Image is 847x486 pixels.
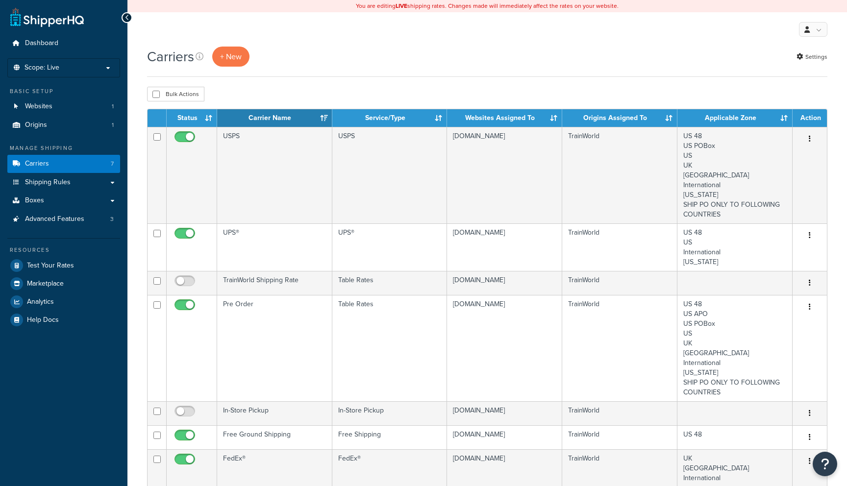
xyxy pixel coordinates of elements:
[677,223,793,271] td: US 48 US International [US_STATE]
[217,425,332,449] td: Free Ground Shipping
[7,97,120,116] a: Websites 1
[27,298,54,306] span: Analytics
[7,144,120,152] div: Manage Shipping
[332,109,448,127] th: Service/Type: activate to sort column ascending
[25,102,52,111] span: Websites
[793,109,827,127] th: Action
[7,210,120,228] li: Advanced Features
[25,121,47,129] span: Origins
[212,47,249,67] button: + New
[25,196,44,205] span: Boxes
[7,87,120,96] div: Basic Setup
[217,271,332,295] td: TrainWorld Shipping Rate
[10,7,84,27] a: ShipperHQ Home
[797,50,827,64] a: Settings
[217,401,332,425] td: In-Store Pickup
[677,109,793,127] th: Applicable Zone: activate to sort column ascending
[562,401,677,425] td: TrainWorld
[7,116,120,134] a: Origins 1
[332,223,448,271] td: UPS®
[7,97,120,116] li: Websites
[7,192,120,210] a: Boxes
[7,293,120,311] a: Analytics
[562,109,677,127] th: Origins Assigned To: activate to sort column ascending
[7,246,120,254] div: Resources
[27,262,74,270] span: Test Your Rates
[7,210,120,228] a: Advanced Features 3
[7,155,120,173] li: Carriers
[562,223,677,271] td: TrainWorld
[396,1,407,10] b: LIVE
[7,173,120,192] a: Shipping Rules
[447,271,562,295] td: [DOMAIN_NAME]
[217,127,332,223] td: USPS
[447,127,562,223] td: [DOMAIN_NAME]
[447,223,562,271] td: [DOMAIN_NAME]
[25,178,71,187] span: Shipping Rules
[332,401,448,425] td: In-Store Pickup
[25,39,58,48] span: Dashboard
[27,280,64,288] span: Marketplace
[147,87,204,101] button: Bulk Actions
[147,47,194,66] h1: Carriers
[111,160,114,168] span: 7
[332,295,448,401] td: Table Rates
[332,425,448,449] td: Free Shipping
[332,271,448,295] td: Table Rates
[167,109,217,127] th: Status: activate to sort column ascending
[7,116,120,134] li: Origins
[112,121,114,129] span: 1
[7,34,120,52] a: Dashboard
[7,155,120,173] a: Carriers 7
[677,295,793,401] td: US 48 US APO US POBox US UK [GEOGRAPHIC_DATA] International [US_STATE] SHIP PO ONLY TO FOLLOWING ...
[217,109,332,127] th: Carrier Name: activate to sort column ascending
[447,401,562,425] td: [DOMAIN_NAME]
[7,275,120,292] a: Marketplace
[677,425,793,449] td: US 48
[447,425,562,449] td: [DOMAIN_NAME]
[7,311,120,329] a: Help Docs
[332,127,448,223] td: USPS
[447,109,562,127] th: Websites Assigned To: activate to sort column ascending
[677,127,793,223] td: US 48 US POBox US UK [GEOGRAPHIC_DATA] International [US_STATE] SHIP PO ONLY TO FOLLOWING COUNTRIES
[27,316,59,324] span: Help Docs
[25,160,49,168] span: Carriers
[562,127,677,223] td: TrainWorld
[7,257,120,274] a: Test Your Rates
[447,295,562,401] td: [DOMAIN_NAME]
[562,271,677,295] td: TrainWorld
[112,102,114,111] span: 1
[25,64,59,72] span: Scope: Live
[217,223,332,271] td: UPS®
[562,425,677,449] td: TrainWorld
[25,215,84,223] span: Advanced Features
[813,452,837,476] button: Open Resource Center
[110,215,114,223] span: 3
[217,295,332,401] td: Pre Order
[562,295,677,401] td: TrainWorld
